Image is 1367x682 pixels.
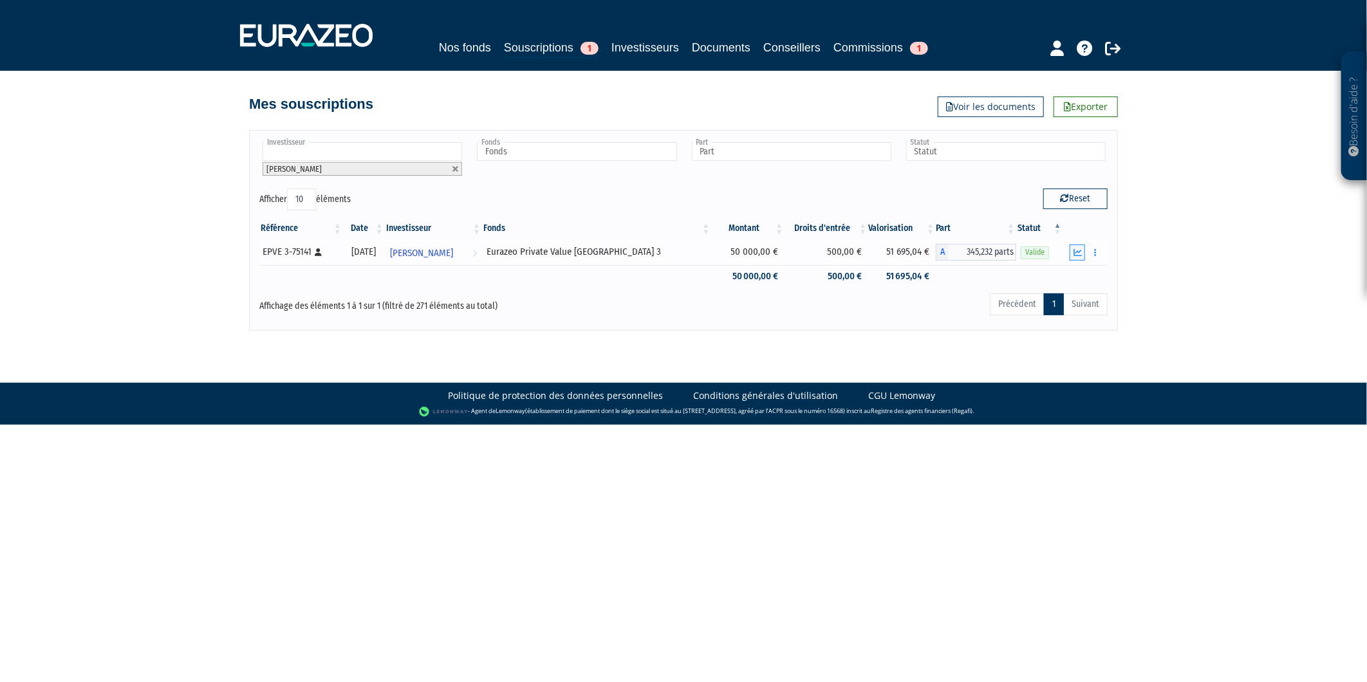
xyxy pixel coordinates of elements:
[692,39,750,57] a: Documents
[13,405,1354,418] div: - Agent de (établissement de paiement dont le siège social est situé au [STREET_ADDRESS], agréé p...
[266,164,322,174] span: [PERSON_NAME]
[263,245,339,259] div: EPVE 3-75141
[712,217,785,239] th: Montant: activer pour trier la colonne par ordre croissant
[712,239,785,265] td: 50 000,00 €
[868,265,936,288] td: 51 695,04 €
[390,241,453,265] span: [PERSON_NAME]
[315,248,322,256] i: [Français] Personne physique
[868,217,936,239] th: Valorisation: activer pour trier la colonne par ordre croissant
[259,292,602,313] div: Affichage des éléments 1 à 1 sur 1 (filtré de 271 éléments au total)
[868,239,936,265] td: 51 695,04 €
[581,42,599,55] span: 1
[1016,217,1063,239] th: Statut : activer pour trier la colonne par ordre d&eacute;croissant
[936,217,1016,239] th: Part: activer pour trier la colonne par ordre croissant
[833,39,928,57] a: Commissions1
[1021,246,1049,259] span: Valide
[868,389,935,402] a: CGU Lemonway
[1044,293,1064,315] a: 1
[1043,189,1108,209] button: Reset
[482,217,711,239] th: Fonds: activer pour trier la colonne par ordre croissant
[910,42,928,55] span: 1
[936,244,1016,261] div: A - Eurazeo Private Value Europe 3
[785,265,868,288] td: 500,00 €
[785,217,868,239] th: Droits d'entrée: activer pour trier la colonne par ordre croissant
[240,24,373,47] img: 1732889491-logotype_eurazeo_blanc_rvb.png
[871,407,972,415] a: Registre des agents financiers (Regafi)
[785,239,868,265] td: 500,00 €
[693,389,838,402] a: Conditions générales d'utilisation
[504,39,599,59] a: Souscriptions1
[259,189,351,210] label: Afficher éléments
[419,405,469,418] img: logo-lemonway.png
[763,39,821,57] a: Conseillers
[472,241,477,265] i: Voir l'investisseur
[385,239,482,265] a: [PERSON_NAME]
[249,97,373,112] h4: Mes souscriptions
[348,245,380,259] div: [DATE]
[259,217,343,239] th: Référence : activer pour trier la colonne par ordre croissant
[1347,59,1362,174] p: Besoin d'aide ?
[712,265,785,288] td: 50 000,00 €
[487,245,707,259] div: Eurazeo Private Value [GEOGRAPHIC_DATA] 3
[439,39,491,57] a: Nos fonds
[949,244,1016,261] span: 345,232 parts
[385,217,482,239] th: Investisseur: activer pour trier la colonne par ordre croissant
[448,389,663,402] a: Politique de protection des données personnelles
[936,244,949,261] span: A
[938,97,1044,117] a: Voir les documents
[343,217,385,239] th: Date: activer pour trier la colonne par ordre croissant
[496,407,525,415] a: Lemonway
[287,189,316,210] select: Afficheréléments
[611,39,679,57] a: Investisseurs
[1054,97,1118,117] a: Exporter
